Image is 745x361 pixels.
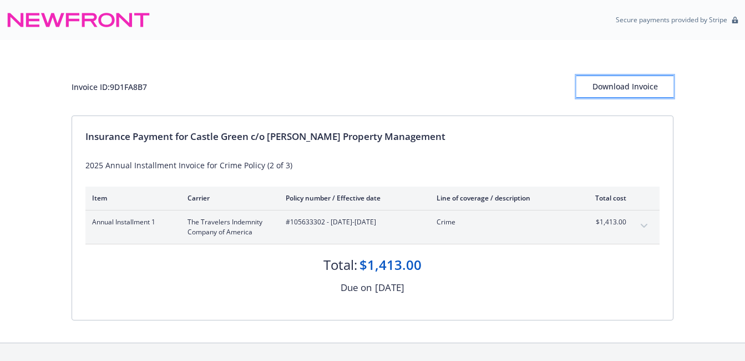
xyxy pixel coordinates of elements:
[616,15,727,24] p: Secure payments provided by Stripe
[85,129,660,144] div: Insurance Payment for Castle Green c/o [PERSON_NAME] Property Management
[375,280,404,295] div: [DATE]
[187,217,268,237] span: The Travelers Indemnity Company of America
[585,193,626,203] div: Total cost
[72,81,147,93] div: Invoice ID: 9D1FA8B7
[437,217,567,227] span: Crime
[635,217,653,235] button: expand content
[286,193,419,203] div: Policy number / Effective date
[437,193,567,203] div: Line of coverage / description
[92,193,170,203] div: Item
[92,217,170,227] span: Annual Installment 1
[359,255,422,274] div: $1,413.00
[187,193,268,203] div: Carrier
[85,159,660,171] div: 2025 Annual Installment Invoice for Crime Policy (2 of 3)
[585,217,626,227] span: $1,413.00
[576,76,673,98] button: Download Invoice
[323,255,357,274] div: Total:
[341,280,372,295] div: Due on
[286,217,419,227] span: #105633302 - [DATE]-[DATE]
[576,76,673,97] div: Download Invoice
[85,210,660,244] div: Annual Installment 1The Travelers Indemnity Company of America#105633302 - [DATE]-[DATE]Crime$1,4...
